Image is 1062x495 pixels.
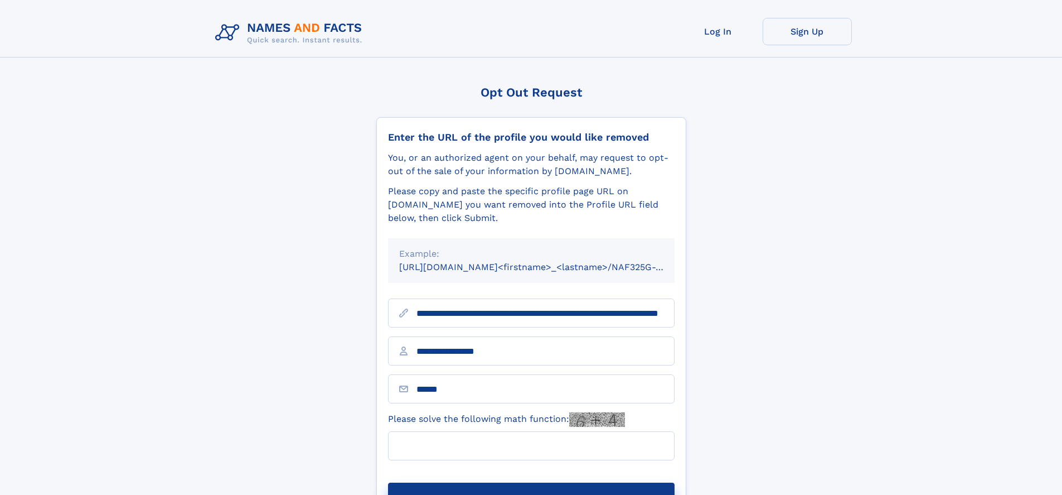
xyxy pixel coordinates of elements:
[388,131,675,143] div: Enter the URL of the profile you would like removed
[763,18,852,45] a: Sign Up
[388,412,625,427] label: Please solve the following math function:
[399,247,663,261] div: Example:
[388,151,675,178] div: You, or an authorized agent on your behalf, may request to opt-out of the sale of your informatio...
[376,85,686,99] div: Opt Out Request
[673,18,763,45] a: Log In
[211,18,371,48] img: Logo Names and Facts
[399,262,696,272] small: [URL][DOMAIN_NAME]<firstname>_<lastname>/NAF325G-xxxxxxxx
[388,185,675,225] div: Please copy and paste the specific profile page URL on [DOMAIN_NAME] you want removed into the Pr...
